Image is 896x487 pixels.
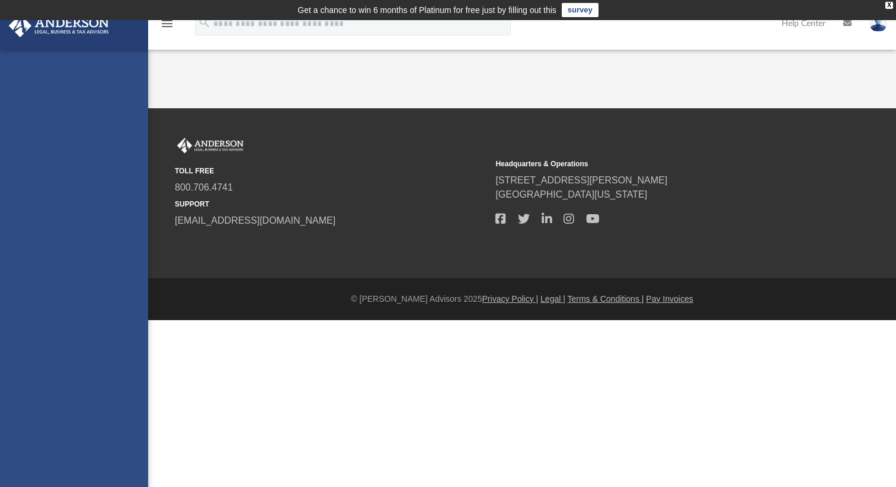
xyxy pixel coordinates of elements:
a: Legal | [540,294,565,304]
a: Terms & Conditions | [568,294,644,304]
img: Anderson Advisors Platinum Portal [175,138,246,153]
div: © [PERSON_NAME] Advisors 2025 [148,293,896,305]
img: User Pic [869,15,887,32]
a: Pay Invoices [646,294,693,304]
i: search [198,16,211,29]
a: survey [562,3,599,17]
i: menu [160,17,174,31]
small: TOLL FREE [175,166,487,176]
a: [EMAIL_ADDRESS][DOMAIN_NAME] [175,215,335,225]
a: menu [160,22,174,31]
small: Headquarters & Operations [495,159,808,169]
small: SUPPORT [175,199,487,209]
img: Anderson Advisors Platinum Portal [5,14,113,37]
div: close [885,2,893,9]
a: Privacy Policy | [482,294,539,304]
a: [STREET_ADDRESS][PERSON_NAME] [495,175,667,185]
a: [GEOGRAPHIC_DATA][US_STATE] [495,189,647,199]
div: Get a chance to win 6 months of Platinum for free just by filling out this [297,3,556,17]
a: 800.706.4741 [175,182,233,192]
